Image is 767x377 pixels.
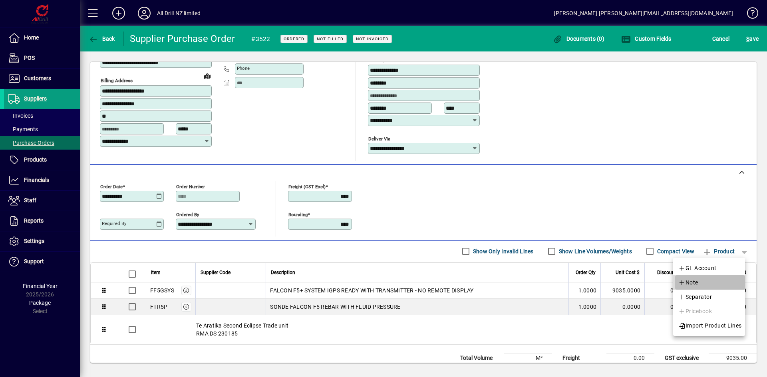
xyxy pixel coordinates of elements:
span: GL Account [678,263,717,273]
span: Import Product Lines [678,321,742,330]
button: Import Product Lines [673,318,745,333]
button: Separator [673,290,745,304]
button: Pricebook [673,304,745,318]
button: GL Account [673,261,745,275]
span: Separator [678,292,712,302]
span: Note [678,278,698,287]
button: Note [673,275,745,290]
span: Pricebook [678,306,712,316]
